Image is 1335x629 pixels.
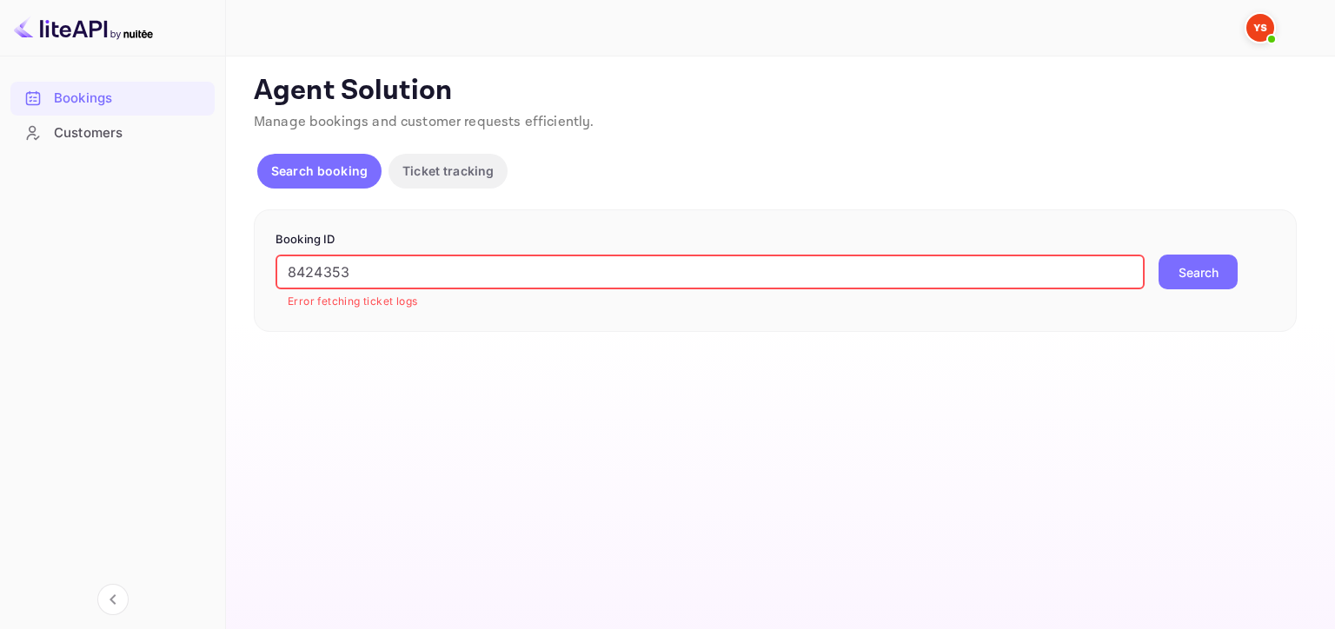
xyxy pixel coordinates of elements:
[10,116,215,149] a: Customers
[271,162,368,180] p: Search booking
[254,113,594,131] span: Manage bookings and customer requests efficiently.
[1246,14,1274,42] img: Yandex Support
[402,162,494,180] p: Ticket tracking
[54,123,206,143] div: Customers
[276,231,1275,248] p: Booking ID
[288,293,1132,310] p: Error fetching ticket logs
[10,82,215,116] div: Bookings
[54,89,206,109] div: Bookings
[1159,255,1238,289] button: Search
[97,584,129,615] button: Collapse navigation
[276,255,1145,289] input: Enter Booking ID (e.g., 63782194)
[254,74,1304,109] p: Agent Solution
[14,14,153,42] img: LiteAPI logo
[10,82,215,114] a: Bookings
[10,116,215,150] div: Customers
